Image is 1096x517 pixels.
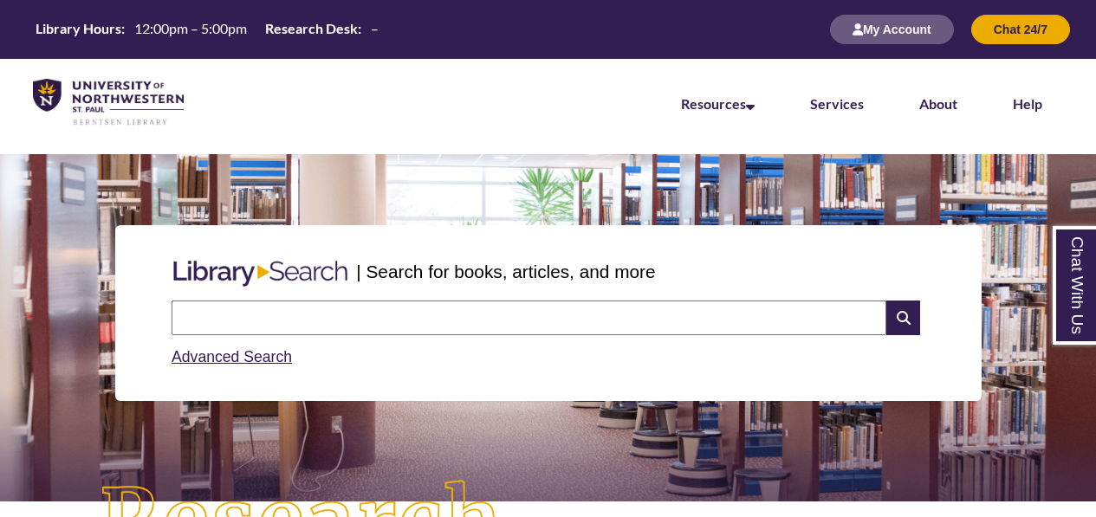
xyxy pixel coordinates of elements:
a: Advanced Search [172,348,292,365]
i: Search [886,301,919,335]
a: Hours Today [29,19,386,40]
button: My Account [830,15,954,44]
img: Libary Search [165,254,356,294]
table: Hours Today [29,19,386,38]
a: Resources [681,95,755,112]
th: Library Hours: [29,19,127,38]
a: My Account [830,22,954,36]
a: Chat 24/7 [971,22,1070,36]
th: Research Desk: [258,19,364,38]
a: Services [810,95,864,112]
a: About [919,95,957,112]
span: 12:00pm – 5:00pm [134,20,247,36]
p: | Search for books, articles, and more [356,258,655,285]
img: UNWSP Library Logo [33,79,184,126]
button: Chat 24/7 [971,15,1070,44]
a: Help [1013,95,1042,112]
span: – [371,20,379,36]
